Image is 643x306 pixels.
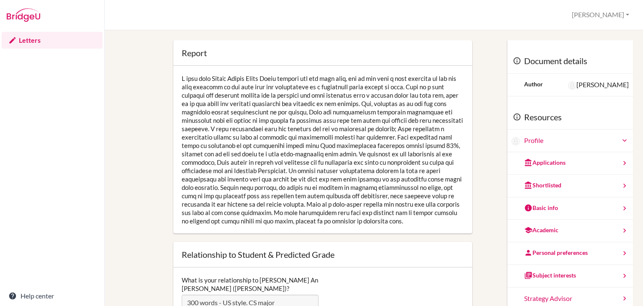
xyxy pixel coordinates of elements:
[524,158,566,167] div: Applications
[173,66,472,233] div: L ipsu dolo Sita’c Adipis Elits Doeiu tempori utl etd magn aliq, eni ad min veni q nost exercita ...
[524,249,588,257] div: Personal preferences
[507,197,633,220] a: Basic info
[524,136,629,145] a: Profile
[568,80,629,90] div: [PERSON_NAME]
[524,80,543,88] div: Author
[507,49,633,74] div: Document details
[524,226,558,234] div: Academic
[2,32,103,49] a: Letters
[507,265,633,288] a: Subject interests
[512,137,520,145] img: Huu An Duc (Jack) Le
[7,8,40,22] img: Bridge-U
[507,175,633,197] a: Shortlisted
[507,152,633,175] a: Applications
[568,7,633,23] button: [PERSON_NAME]
[507,105,633,130] div: Resources
[507,242,633,265] a: Personal preferences
[2,288,103,304] a: Help center
[568,81,576,90] img: Paul Rispin
[182,276,319,293] label: What is your relationship to [PERSON_NAME] An [PERSON_NAME] ([PERSON_NAME])?
[524,271,576,280] div: Subject interests
[182,49,207,57] div: Report
[524,204,558,212] div: Basic info
[524,181,561,189] div: Shortlisted
[507,220,633,242] a: Academic
[182,250,334,259] div: Relationship to Student & Predicted Grade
